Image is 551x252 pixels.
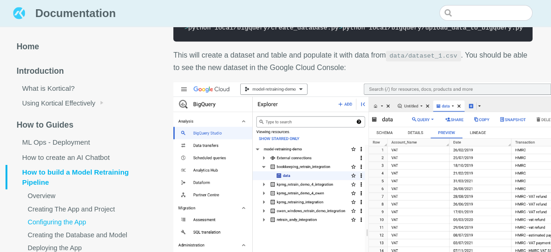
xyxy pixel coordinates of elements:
[13,189,154,202] a: Overview
[22,100,95,107] span: Using Kortical Effectively
[6,96,154,110] a: Using Kortical Effectively
[6,38,154,57] a: Home
[35,5,116,21] span: Documentation
[11,5,116,23] a: Documentation
[173,49,533,74] p: This will create a dataset and table and populate it with data from . You should be able to see t...
[6,81,154,96] a: What is Kortical?
[6,150,154,164] a: How to create an AI Chatbot
[13,229,154,241] a: Creating the Database and Model
[6,116,154,135] a: How to Guides
[11,5,27,21] img: Documentation
[439,5,533,21] input: Search
[184,24,188,31] span: >
[338,24,342,31] span: >
[6,165,154,190] a: How to build a Model Retraining Pipeline
[17,120,73,129] span: How to Guides
[13,216,154,229] a: Configuring the App
[17,66,64,76] span: Introduction
[6,135,154,150] a: ML Ops - Deployment
[386,51,461,61] code: data/dataset_1.csv
[184,24,523,31] code: python local/bigquery/create_database.py python local/bigquery/upload_data_to_bigquery.py
[13,203,154,216] a: Creating The App and Project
